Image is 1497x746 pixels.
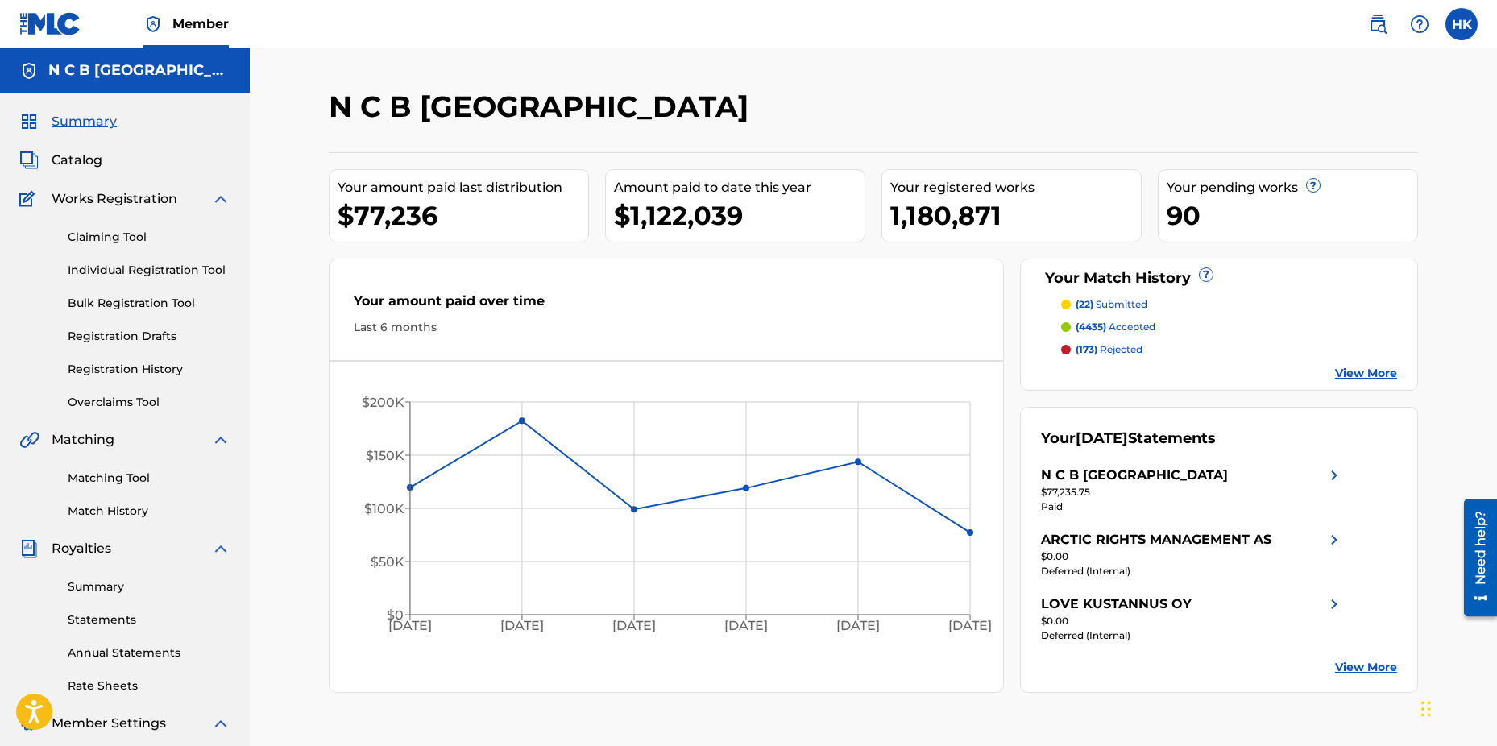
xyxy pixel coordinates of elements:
[1041,466,1228,485] div: N C B [GEOGRAPHIC_DATA]
[1076,342,1142,357] p: rejected
[1416,669,1497,746] iframe: Chat Widget
[338,178,588,197] div: Your amount paid last distribution
[1200,268,1213,281] span: ?
[1041,628,1344,643] div: Deferred (Internal)
[19,112,117,131] a: SummarySummary
[1041,549,1344,564] div: $0.00
[211,539,230,558] img: expand
[1061,320,1398,334] a: (4435) accepted
[1041,267,1398,289] div: Your Match History
[1325,595,1344,614] img: right chevron icon
[52,151,102,170] span: Catalog
[19,61,39,81] img: Accounts
[68,470,230,487] a: Matching Tool
[211,189,230,209] img: expand
[211,714,230,733] img: expand
[354,292,979,319] div: Your amount paid over time
[1416,669,1497,746] div: Chat-widget
[68,578,230,595] a: Summary
[1041,595,1344,643] a: LOVE KUSTANNUS OYright chevron icon$0.00Deferred (Internal)
[68,229,230,246] a: Claiming Tool
[68,328,230,345] a: Registration Drafts
[1076,320,1155,334] p: accepted
[1335,365,1397,382] a: View More
[890,197,1141,234] div: 1,180,871
[52,430,114,450] span: Matching
[19,714,39,733] img: Member Settings
[172,15,229,33] span: Member
[1445,8,1478,40] div: User Menu
[52,189,177,209] span: Works Registration
[52,539,111,558] span: Royalties
[388,619,432,634] tspan: [DATE]
[1368,15,1387,34] img: search
[1076,429,1128,447] span: [DATE]
[1041,466,1344,514] a: N C B [GEOGRAPHIC_DATA]right chevron icon$77,235.75Paid
[836,619,880,634] tspan: [DATE]
[68,295,230,312] a: Bulk Registration Tool
[1404,8,1436,40] div: Help
[1041,428,1216,450] div: Your Statements
[1041,614,1344,628] div: $0.00
[1335,659,1397,676] a: View More
[890,178,1141,197] div: Your registered works
[612,619,656,634] tspan: [DATE]
[366,448,404,463] tspan: $150K
[68,644,230,661] a: Annual Statements
[1325,530,1344,549] img: right chevron icon
[52,112,117,131] span: Summary
[614,197,865,234] div: $1,122,039
[1061,297,1398,312] a: (22) submitted
[19,430,39,450] img: Matching
[1041,499,1344,514] div: Paid
[48,61,230,80] h5: N C B SCANDINAVIA
[68,361,230,378] a: Registration History
[1167,178,1417,197] div: Your pending works
[1061,342,1398,357] a: (173) rejected
[19,151,102,170] a: CatalogCatalog
[338,197,588,234] div: $77,236
[1076,297,1147,312] p: submitted
[1452,492,1497,622] iframe: Resource Center
[68,262,230,279] a: Individual Registration Tool
[68,394,230,411] a: Overclaims Tool
[52,714,166,733] span: Member Settings
[329,89,757,125] h2: N C B [GEOGRAPHIC_DATA]
[1076,343,1097,355] span: (173)
[1421,685,1431,733] div: Træk
[371,554,404,570] tspan: $50K
[362,395,404,410] tspan: $200K
[19,112,39,131] img: Summary
[143,15,163,34] img: Top Rightsholder
[1325,466,1344,485] img: right chevron icon
[1076,298,1093,310] span: (22)
[19,539,39,558] img: Royalties
[614,178,865,197] div: Amount paid to date this year
[19,151,39,170] img: Catalog
[1307,179,1320,192] span: ?
[68,678,230,694] a: Rate Sheets
[1167,197,1417,234] div: 90
[1410,15,1429,34] img: help
[211,430,230,450] img: expand
[1076,321,1106,333] span: (4435)
[387,607,404,623] tspan: $0
[1362,8,1394,40] a: Public Search
[1041,530,1344,578] a: ARCTIC RIGHTS MANAGEMENT ASright chevron icon$0.00Deferred (Internal)
[68,503,230,520] a: Match History
[1041,485,1344,499] div: $77,235.75
[68,611,230,628] a: Statements
[354,319,979,336] div: Last 6 months
[724,619,768,634] tspan: [DATE]
[364,501,404,516] tspan: $100K
[1041,564,1344,578] div: Deferred (Internal)
[500,619,544,634] tspan: [DATE]
[1041,595,1192,614] div: LOVE KUSTANNUS OY
[19,12,81,35] img: MLC Logo
[949,619,993,634] tspan: [DATE]
[19,189,40,209] img: Works Registration
[1041,530,1271,549] div: ARCTIC RIGHTS MANAGEMENT AS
